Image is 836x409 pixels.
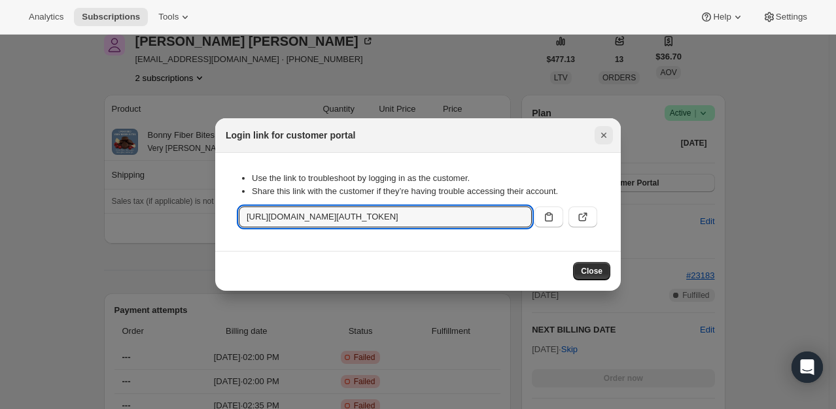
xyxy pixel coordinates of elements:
[158,12,179,22] span: Tools
[713,12,731,22] span: Help
[252,185,597,198] li: Share this link with the customer if they’re having trouble accessing their account.
[226,129,355,142] h2: Login link for customer portal
[82,12,140,22] span: Subscriptions
[252,172,597,185] li: Use the link to troubleshoot by logging in as the customer.
[74,8,148,26] button: Subscriptions
[573,262,610,280] button: Close
[595,126,613,144] button: Close
[29,12,63,22] span: Analytics
[581,266,602,276] span: Close
[776,12,807,22] span: Settings
[792,352,823,383] div: Open Intercom Messenger
[692,8,752,26] button: Help
[755,8,815,26] button: Settings
[150,8,200,26] button: Tools
[21,8,71,26] button: Analytics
